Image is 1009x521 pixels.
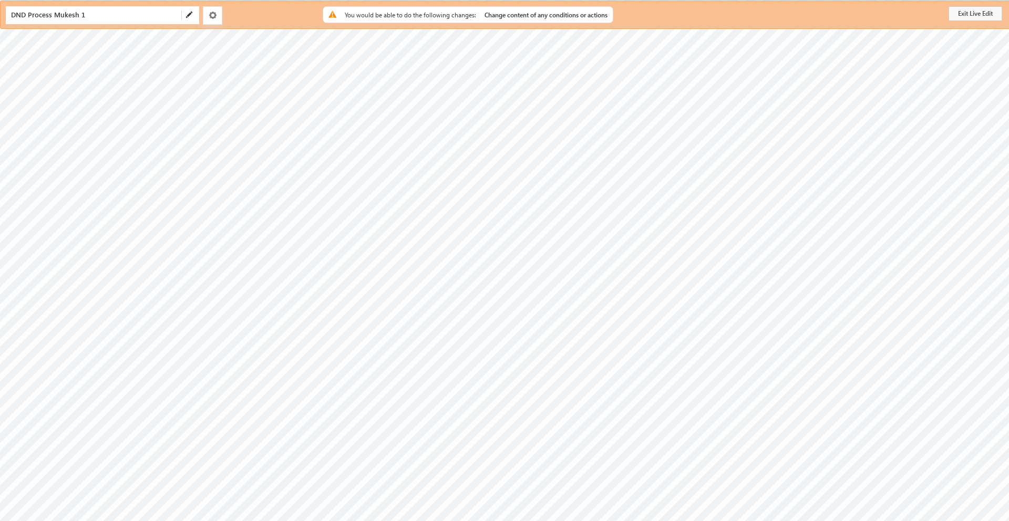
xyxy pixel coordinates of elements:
span: DND Process Mukesh 1 [11,10,160,19]
div: Settings [203,6,222,25]
img: error_icon.png [328,11,336,18]
button: Exit Live Edit [949,6,1002,21]
span: Change content of any conditions or actions [485,11,608,19]
span: You would be able to do the following changes: [345,11,476,19]
span: Click to Edit [11,11,160,19]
